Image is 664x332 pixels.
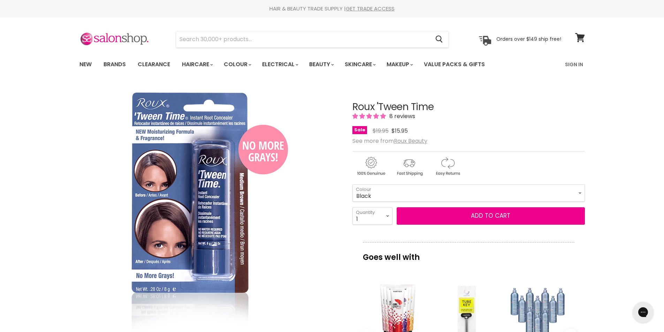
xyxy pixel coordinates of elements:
[387,112,415,120] span: 8 reviews
[394,137,427,145] a: Roux Beauty
[391,156,428,177] img: shipping.gif
[363,242,574,265] p: Goes well with
[352,137,427,145] span: See more from
[430,31,449,47] button: Search
[496,36,561,42] p: Orders over $149 ship free!
[352,112,387,120] span: 5.00 stars
[391,127,408,135] span: $15.95
[74,54,526,75] ul: Main menu
[381,57,417,72] a: Makeup
[352,102,585,113] h1: Roux 'Tween Time
[471,211,510,220] span: Add to cart
[352,126,367,134] span: Sale
[74,57,97,72] a: New
[629,299,657,325] iframe: Gorgias live chat messenger
[71,5,594,12] div: HAIR & BEAUTY TRADE SUPPLY |
[219,57,255,72] a: Colour
[419,57,490,72] a: Value Packs & Gifts
[176,31,449,48] form: Product
[71,54,594,75] nav: Main
[397,207,585,225] button: Add to cart
[346,5,395,12] a: GET TRADE ACCESS
[177,57,217,72] a: Haircare
[176,31,430,47] input: Search
[429,156,466,177] img: returns.gif
[352,207,392,225] select: Quantity
[304,57,338,72] a: Beauty
[98,57,131,72] a: Brands
[339,57,380,72] a: Skincare
[132,57,175,72] a: Clearance
[373,127,389,135] span: $19.95
[352,156,389,177] img: genuine.gif
[561,57,587,72] a: Sign In
[257,57,303,72] a: Electrical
